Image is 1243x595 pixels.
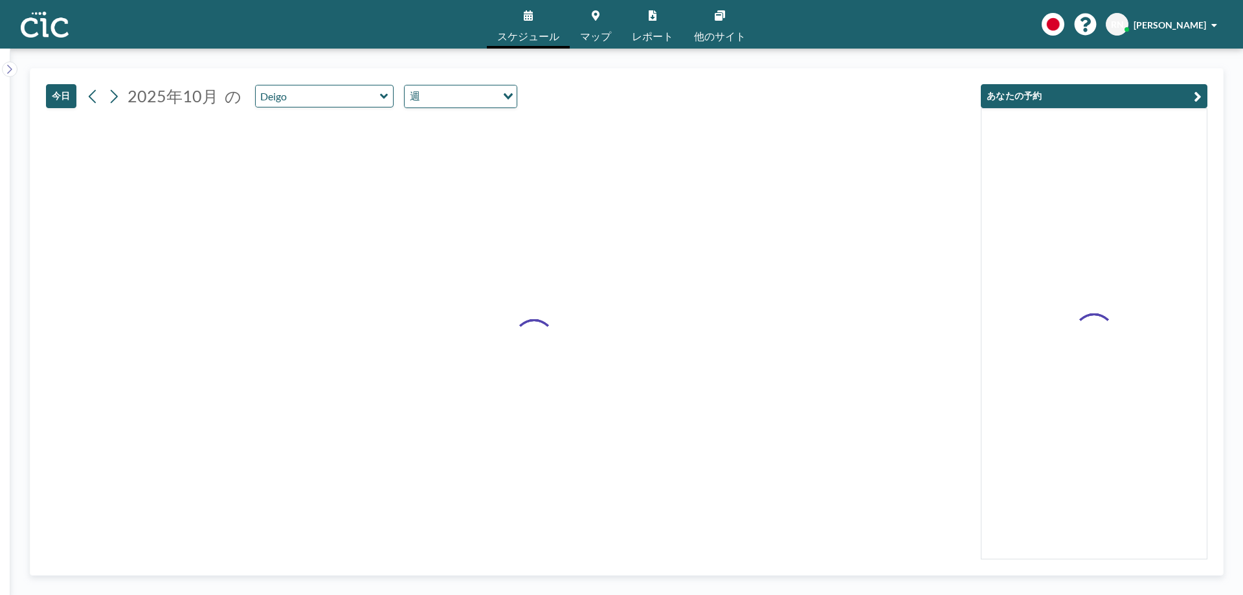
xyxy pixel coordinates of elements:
[632,31,673,41] span: レポート
[694,31,746,41] span: 他のサイト
[405,85,517,107] div: Search for option
[21,12,69,38] img: organization-logo
[1134,19,1206,30] span: [PERSON_NAME]
[46,84,76,108] button: 今日
[225,86,241,106] span: の
[497,31,559,41] span: スケジュール
[1111,19,1124,30] span: RN
[424,88,495,105] input: Search for option
[981,84,1207,108] button: あなたの予約
[256,85,380,107] input: Deigo
[128,86,218,106] span: 2025年10月
[580,31,611,41] span: マップ
[407,88,423,105] span: 週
